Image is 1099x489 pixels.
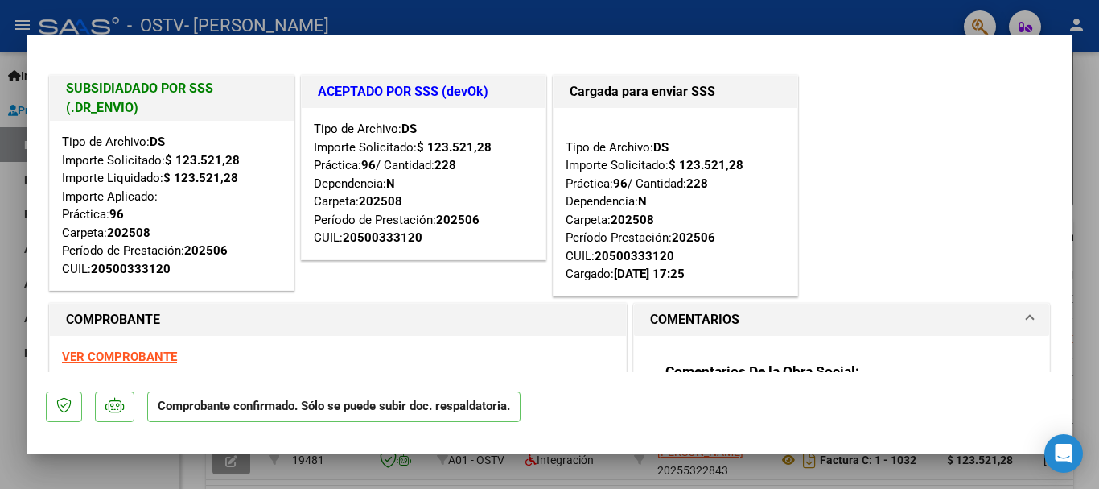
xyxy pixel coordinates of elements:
[566,120,785,284] div: Tipo de Archivo: Importe Solicitado: Práctica: / Cantidad: Dependencia: Carpeta: Período Prestaci...
[318,82,529,102] h1: ACEPTADO POR SSS (devOk)
[163,171,238,185] strong: $ 123.521,28
[107,226,150,240] strong: 202508
[595,247,674,266] div: 20500333120
[434,158,456,172] strong: 228
[1044,434,1083,473] div: Open Intercom Messenger
[611,213,654,227] strong: 202508
[634,336,1049,485] div: COMENTARIOS
[66,312,160,327] strong: COMPROBANTE
[669,158,743,172] strong: $ 123.521,28
[653,140,669,155] strong: DS
[109,207,124,222] strong: 96
[165,153,240,168] strong: $ 123.521,28
[359,194,402,209] strong: 202508
[343,229,422,247] div: 20500333120
[184,243,228,258] strong: 202506
[361,158,376,172] strong: 96
[570,82,781,102] h1: Cargada para enviar SSS
[634,304,1049,336] mat-expansion-panel-header: COMENTARIOS
[62,133,282,278] div: Tipo de Archivo: Importe Solicitado: Importe Liquidado: Importe Aplicado: Práctica: Carpeta: Perí...
[401,122,417,136] strong: DS
[614,267,685,281] strong: [DATE] 17:25
[436,213,480,227] strong: 202506
[638,194,647,209] strong: N
[147,392,521,423] p: Comprobante confirmado. Sólo se puede subir doc. respaldatoria.
[150,135,165,149] strong: DS
[91,260,171,279] div: 20500333120
[613,176,628,191] strong: 96
[672,230,715,245] strong: 202506
[62,350,177,364] a: VER COMPROBANTE
[650,310,739,329] h1: COMENTARIOS
[686,176,708,191] strong: 228
[66,79,278,118] h1: SUBSIDIADADO POR SSS (.DR_ENVIO)
[417,140,492,155] strong: $ 123.521,28
[386,176,395,191] strong: N
[314,120,533,247] div: Tipo de Archivo: Importe Solicitado: Práctica: / Cantidad: Dependencia: Carpeta: Período de Prest...
[665,363,859,379] strong: Comentarios De la Obra Social:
